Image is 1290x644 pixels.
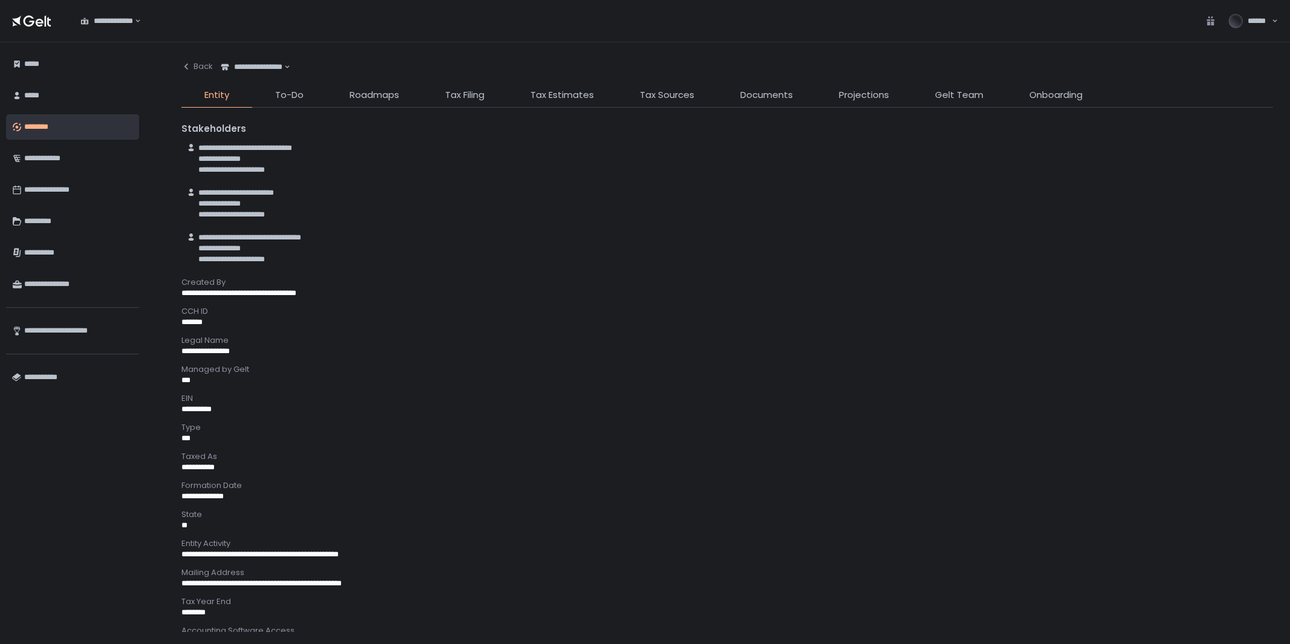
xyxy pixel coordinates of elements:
[181,277,1273,288] div: Created By
[181,335,1273,346] div: Legal Name
[133,15,134,27] input: Search for option
[181,567,1273,578] div: Mailing Address
[181,596,1273,607] div: Tax Year End
[1029,88,1083,102] span: Onboarding
[181,538,1273,549] div: Entity Activity
[204,88,229,102] span: Entity
[73,8,141,34] div: Search for option
[181,509,1273,520] div: State
[181,451,1273,462] div: Taxed As
[275,88,304,102] span: To-Do
[282,61,283,73] input: Search for option
[181,422,1273,433] div: Type
[740,88,793,102] span: Documents
[181,480,1273,491] div: Formation Date
[935,88,983,102] span: Gelt Team
[181,61,213,72] div: Back
[181,393,1273,404] div: EIN
[181,54,213,79] button: Back
[181,122,1273,136] div: Stakeholders
[839,88,889,102] span: Projections
[181,364,1273,375] div: Managed by Gelt
[445,88,484,102] span: Tax Filing
[181,306,1273,317] div: CCH ID
[181,625,1273,636] div: Accounting Software Access
[640,88,694,102] span: Tax Sources
[530,88,594,102] span: Tax Estimates
[213,54,290,80] div: Search for option
[350,88,399,102] span: Roadmaps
